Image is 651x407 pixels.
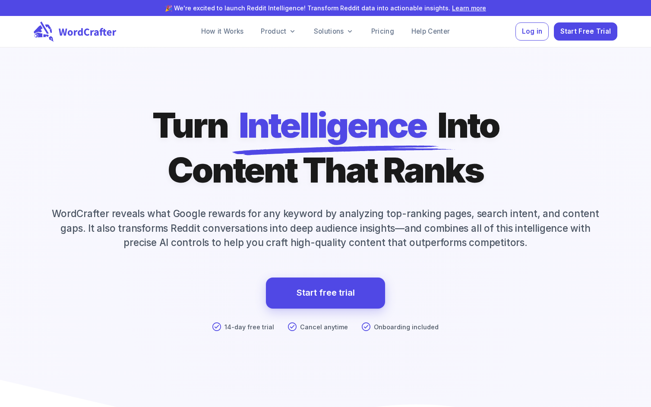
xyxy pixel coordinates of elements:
[522,26,543,38] span: Log in
[307,23,361,40] a: Solutions
[34,206,617,250] p: WordCrafter reveals what Google rewards for any keyword by analyzing top-ranking pages, search in...
[152,103,499,192] h1: Turn Into Content That Ranks
[297,285,355,300] a: Start free trial
[405,23,457,40] a: Help Center
[266,278,385,309] a: Start free trial
[364,23,401,40] a: Pricing
[224,322,274,332] p: 14-day free trial
[254,23,303,40] a: Product
[239,103,427,148] span: Intelligence
[554,22,617,41] button: Start Free Trial
[374,322,439,332] p: Onboarding included
[560,26,611,38] span: Start Free Trial
[452,4,486,12] a: Learn more
[14,3,637,13] p: 🎉 We're excited to launch Reddit Intelligence! Transform Reddit data into actionable insights.
[515,22,549,41] button: Log in
[300,322,348,332] p: Cancel anytime
[194,23,251,40] a: How it Works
